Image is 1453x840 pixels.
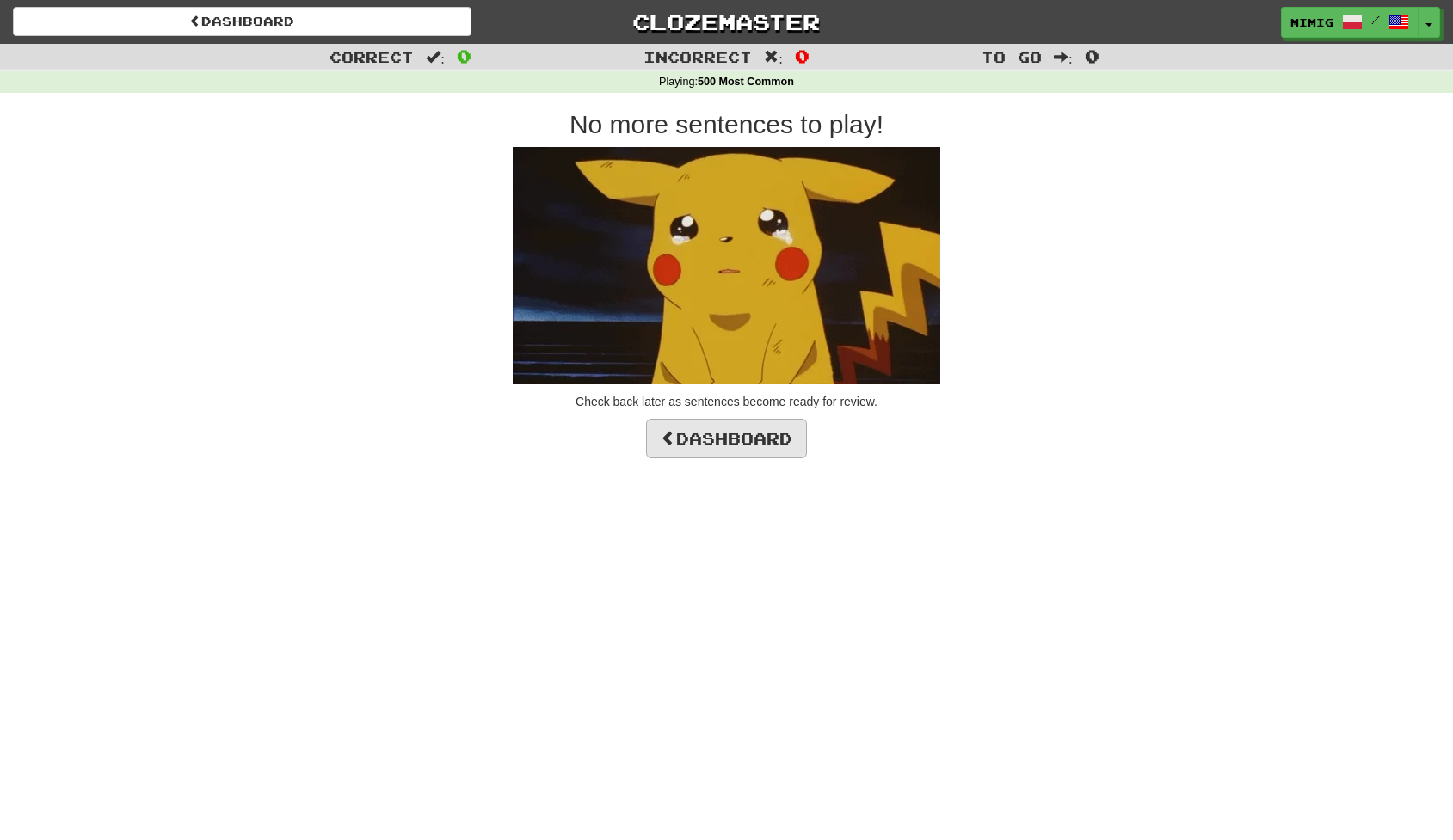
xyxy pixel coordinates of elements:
span: : [426,50,445,64]
span: Incorrect [643,48,752,65]
a: Clozemaster [497,7,956,37]
span: 0 [795,46,810,66]
span: : [764,50,783,64]
a: Dashboard [646,419,807,458]
span: 0 [457,46,471,66]
span: / [1371,14,1380,26]
h2: No more sentences to play! [237,110,1217,138]
strong: 500 Most Common [698,76,794,88]
a: Dashboard [13,7,471,36]
img: sad-pikachu.gif [513,147,940,384]
span: Correct [329,48,414,65]
a: MimiG / [1281,7,1419,38]
p: Check back later as sentences become ready for review. [237,393,1217,410]
span: : [1054,50,1073,64]
span: 0 [1085,46,1099,66]
span: MimiG [1290,15,1333,30]
span: To go [982,48,1042,65]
